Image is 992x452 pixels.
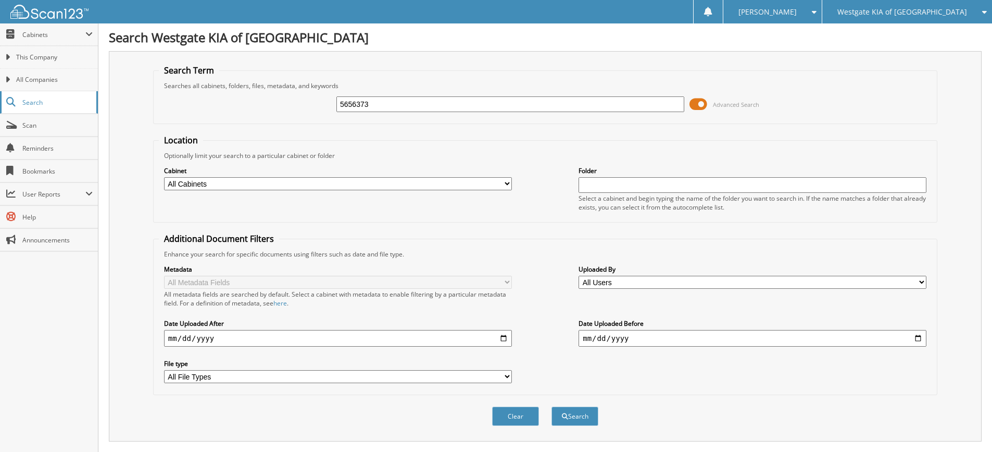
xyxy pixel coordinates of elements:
button: Search [551,407,598,426]
span: Announcements [22,236,93,245]
label: Cabinet [164,166,512,175]
span: All Companies [16,75,93,84]
input: start [164,330,512,347]
span: This Company [16,53,93,62]
img: scan123-logo-white.svg [10,5,89,19]
span: User Reports [22,190,85,199]
div: Select a cabinet and begin typing the name of the folder you want to search in. If the name match... [579,194,926,212]
label: Folder [579,166,926,175]
span: Search [22,98,91,107]
legend: Search Term [159,65,219,76]
span: [PERSON_NAME] [738,9,797,15]
label: Date Uploaded After [164,319,512,328]
div: Optionally limit your search to a particular cabinet or folder [159,151,932,160]
h1: Search Westgate KIA of [GEOGRAPHIC_DATA] [109,29,982,46]
legend: Location [159,135,203,146]
span: Westgate KIA of [GEOGRAPHIC_DATA] [837,9,967,15]
legend: Additional Document Filters [159,233,279,245]
label: Date Uploaded Before [579,319,926,328]
input: end [579,330,926,347]
span: Bookmarks [22,167,93,176]
a: here [273,299,287,308]
span: Advanced Search [713,101,759,108]
div: Searches all cabinets, folders, files, metadata, and keywords [159,81,932,90]
label: Uploaded By [579,265,926,274]
label: Metadata [164,265,512,274]
span: Scan [22,121,93,130]
div: Enhance your search for specific documents using filters such as date and file type. [159,250,932,259]
div: All metadata fields are searched by default. Select a cabinet with metadata to enable filtering b... [164,290,512,308]
iframe: Chat Widget [940,402,992,452]
label: File type [164,359,512,368]
span: Cabinets [22,30,85,39]
span: Reminders [22,144,93,153]
span: Help [22,213,93,222]
button: Clear [492,407,539,426]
